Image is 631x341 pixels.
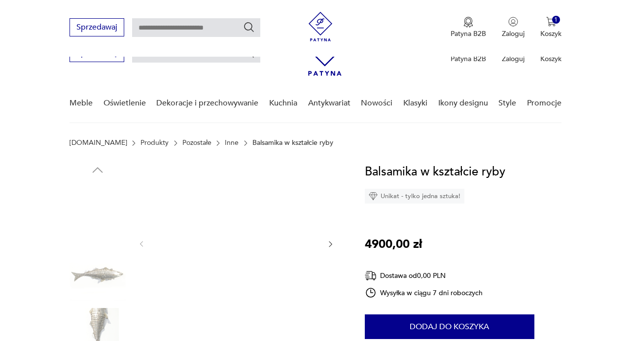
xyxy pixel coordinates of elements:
[225,139,239,147] a: Inne
[365,270,377,282] img: Ikona dostawy
[502,17,525,38] button: Zaloguj
[508,17,518,27] img: Ikonka użytkownika
[365,287,483,299] div: Wysyłka w ciągu 7 dni roboczych
[540,17,561,38] button: 1Koszyk
[243,21,255,33] button: Szukaj
[540,54,561,64] p: Koszyk
[502,54,525,64] p: Zaloguj
[70,182,126,239] img: Zdjęcie produktu Balsamika w kształcie ryby
[451,17,486,38] button: Patyna B2B
[70,245,126,302] img: Zdjęcie produktu Balsamika w kształcie ryby
[546,17,556,27] img: Ikona koszyka
[498,84,516,122] a: Style
[182,139,211,147] a: Pozostałe
[70,50,124,57] a: Sprzedawaj
[70,25,124,32] a: Sprzedawaj
[502,29,525,38] p: Zaloguj
[365,189,464,204] div: Unikat - tylko jedna sztuka!
[361,84,392,122] a: Nowości
[438,84,488,122] a: Ikony designu
[451,17,486,38] a: Ikona medaluPatyna B2B
[269,84,297,122] a: Kuchnia
[70,139,127,147] a: [DOMAIN_NAME]
[540,29,561,38] p: Koszyk
[156,84,258,122] a: Dekoracje i przechowywanie
[140,139,169,147] a: Produkty
[306,12,335,41] img: Patyna - sklep z meblami i dekoracjami vintage
[451,54,486,64] p: Patyna B2B
[365,270,483,282] div: Dostawa od 0,00 PLN
[365,235,422,254] p: 4900,00 zł
[403,84,427,122] a: Klasyki
[70,18,124,36] button: Sprzedawaj
[365,314,534,339] button: Dodaj do koszyka
[104,84,146,122] a: Oświetlenie
[463,17,473,28] img: Ikona medalu
[70,84,93,122] a: Meble
[451,29,486,38] p: Patyna B2B
[369,192,378,201] img: Ikona diamentu
[308,84,351,122] a: Antykwariat
[552,16,561,24] div: 1
[527,84,561,122] a: Promocje
[155,163,316,324] img: Zdjęcie produktu Balsamika w kształcie ryby
[365,163,505,181] h1: Balsamika w kształcie ryby
[252,139,333,147] p: Balsamika w kształcie ryby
